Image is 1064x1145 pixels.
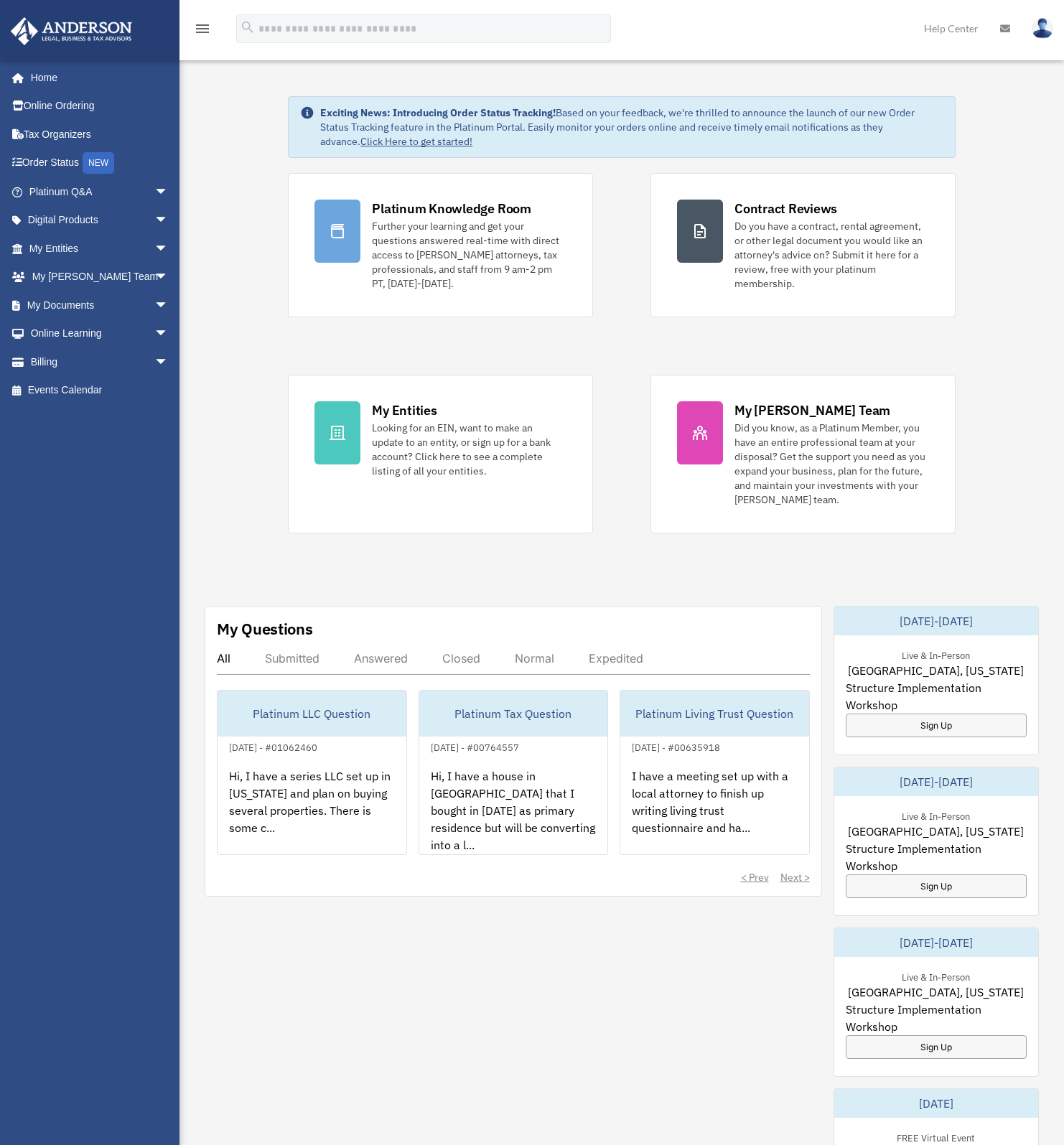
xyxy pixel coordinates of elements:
[372,401,437,419] div: My Entities
[846,874,1027,898] a: Sign Up
[419,739,531,754] div: [DATE] - #00764557
[834,1089,1039,1118] div: [DATE]
[620,691,809,737] div: Platinum Living Trust Question
[620,690,810,855] a: Platinum Living Trust Question[DATE] - #00635918I have a meeting set up with a local attorney to ...
[620,756,809,868] div: I have a meeting set up with a local attorney to finish up writing living trust questionnaire and...
[834,767,1039,796] div: [DATE]-[DATE]
[890,968,981,983] div: Live & In-Person
[620,739,732,754] div: [DATE] - #00635918
[10,319,190,348] a: Online Learningarrow_drop_down
[10,63,183,92] a: Home
[154,206,183,235] span: arrow_drop_down
[846,1001,1027,1035] span: Structure Implementation Workshop
[10,206,190,235] a: Digital Productsarrow_drop_down
[6,17,136,45] img: Anderson Advisors Platinum Portal
[265,651,319,665] div: Submitted
[442,651,480,665] div: Closed
[10,376,190,405] a: Events Calendar
[846,840,1027,874] span: Structure Implementation Workshop
[834,928,1039,957] div: [DATE]-[DATE]
[419,756,608,868] div: Hi, I have a house in [GEOGRAPHIC_DATA] that I bought in [DATE] as primary residence but will be ...
[218,739,329,754] div: [DATE] - #01062460
[846,1035,1027,1059] a: Sign Up
[217,618,313,640] div: My Questions
[154,234,183,263] span: arrow_drop_down
[320,106,556,119] strong: Exciting News: Introducing Order Status Tracking!
[419,690,609,855] a: Platinum Tax Question[DATE] - #00764557Hi, I have a house in [GEOGRAPHIC_DATA] that I bought in [...
[360,135,472,148] a: Click Here to get started!
[154,177,183,207] span: arrow_drop_down
[217,651,230,665] div: All
[734,219,929,291] div: Do you have a contract, rental agreement, or other legal document you would like an attorney's ad...
[1032,18,1053,39] img: User Pic
[372,219,566,291] div: Further your learning and get your questions answered real-time with direct access to [PERSON_NAM...
[890,808,981,823] div: Live & In-Person
[848,983,1024,1001] span: [GEOGRAPHIC_DATA], [US_STATE]
[354,651,408,665] div: Answered
[589,651,643,665] div: Expedited
[10,92,190,121] a: Online Ordering
[154,263,183,292] span: arrow_drop_down
[288,173,593,317] a: Platinum Knowledge Room Further your learning and get your questions answered real-time with dire...
[650,173,956,317] a: Contract Reviews Do you have a contract, rental agreement, or other legal document you would like...
[734,401,890,419] div: My [PERSON_NAME] Team
[218,756,406,868] div: Hi, I have a series LLC set up in [US_STATE] and plan on buying several properties. There is some...
[288,375,593,533] a: My Entities Looking for an EIN, want to make an update to an entity, or sign up for a bank accoun...
[650,375,956,533] a: My [PERSON_NAME] Team Did you know, as a Platinum Member, you have an entire professional team at...
[154,319,183,349] span: arrow_drop_down
[10,347,190,376] a: Billingarrow_drop_down
[885,1129,986,1144] div: FREE Virtual Event
[10,120,190,149] a: Tax Organizers
[848,662,1024,679] span: [GEOGRAPHIC_DATA], [US_STATE]
[194,20,211,37] i: menu
[372,421,566,478] div: Looking for an EIN, want to make an update to an entity, or sign up for a bank account? Click her...
[194,25,211,37] a: menu
[154,291,183,320] span: arrow_drop_down
[372,200,531,218] div: Platinum Knowledge Room
[217,690,407,855] a: Platinum LLC Question[DATE] - #01062460Hi, I have a series LLC set up in [US_STATE] and plan on b...
[515,651,554,665] div: Normal
[848,823,1024,840] span: [GEOGRAPHIC_DATA], [US_STATE]
[846,714,1027,737] a: Sign Up
[320,106,943,149] div: Based on your feedback, we're thrilled to announce the launch of our new Order Status Tracking fe...
[734,200,837,218] div: Contract Reviews
[218,691,406,737] div: Platinum LLC Question
[890,647,981,662] div: Live & In-Person
[240,19,256,35] i: search
[10,149,190,178] a: Order StatusNEW
[83,152,114,174] div: NEW
[154,347,183,377] span: arrow_drop_down
[846,679,1027,714] span: Structure Implementation Workshop
[10,234,190,263] a: My Entitiesarrow_drop_down
[10,263,190,291] a: My [PERSON_NAME] Teamarrow_drop_down
[10,177,190,206] a: Platinum Q&Aarrow_drop_down
[10,291,190,319] a: My Documentsarrow_drop_down
[734,421,929,507] div: Did you know, as a Platinum Member, you have an entire professional team at your disposal? Get th...
[419,691,608,737] div: Platinum Tax Question
[834,607,1039,635] div: [DATE]-[DATE]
